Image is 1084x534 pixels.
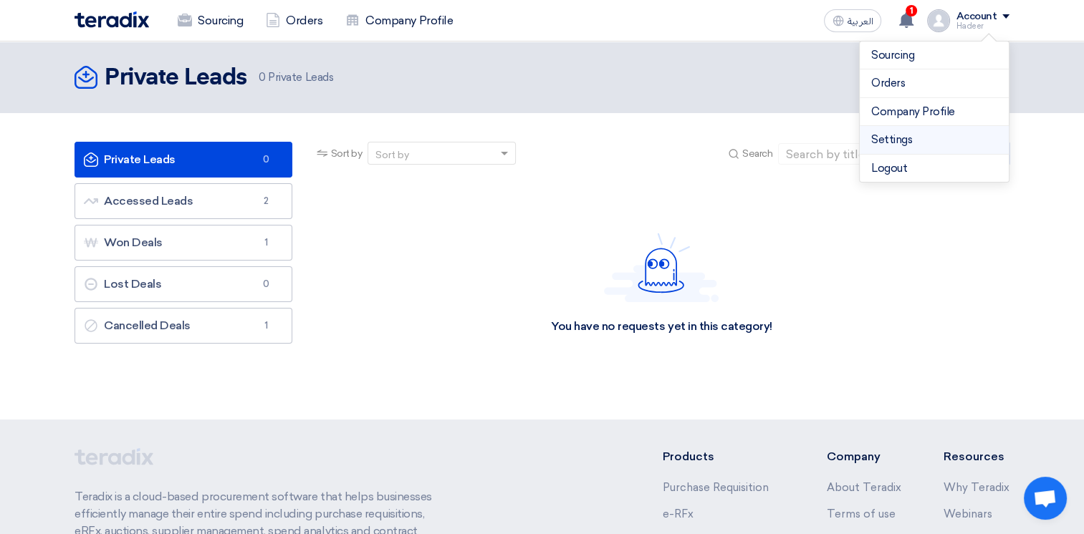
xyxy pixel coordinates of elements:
[375,147,409,162] div: Sort by
[778,143,979,165] input: Search by title or reference number
[604,233,719,302] img: Hello
[257,319,274,333] span: 1
[871,132,997,148] a: Settings
[257,236,274,250] span: 1
[927,9,950,32] img: profile_test.png
[956,22,1009,30] div: Hadeer
[75,308,292,344] a: Cancelled Deals1
[956,11,997,23] div: Account
[1024,477,1067,520] div: Open chat
[944,481,1009,494] a: Why Teradix
[75,183,292,219] a: Accessed Leads2
[847,16,873,26] span: العربية
[166,5,254,37] a: Sourcing
[75,266,292,302] a: Lost Deals0
[906,5,917,16] span: 1
[257,194,274,208] span: 2
[75,11,149,28] img: Teradix logo
[826,448,901,465] li: Company
[824,9,881,32] button: العربية
[860,155,1009,183] li: Logout
[551,319,772,334] div: You have no requests yet in this category!
[75,225,292,261] a: Won Deals1
[826,508,895,520] a: Terms of use
[257,152,274,167] span: 0
[871,104,997,120] a: Company Profile
[259,69,333,86] span: Private Leads
[826,481,901,494] a: About Teradix
[663,448,784,465] li: Products
[257,277,274,291] span: 0
[663,481,769,494] a: Purchase Requisition
[75,142,292,178] a: Private Leads0
[254,5,334,37] a: Orders
[871,47,997,64] a: Sourcing
[331,146,363,161] span: Sort by
[871,75,997,92] a: Orders
[742,146,772,161] span: Search
[259,71,266,84] span: 0
[944,508,992,520] a: Webinars
[944,448,1009,465] li: Resources
[663,508,694,520] a: e-RFx
[105,64,247,92] h2: Private Leads
[334,5,464,37] a: Company Profile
